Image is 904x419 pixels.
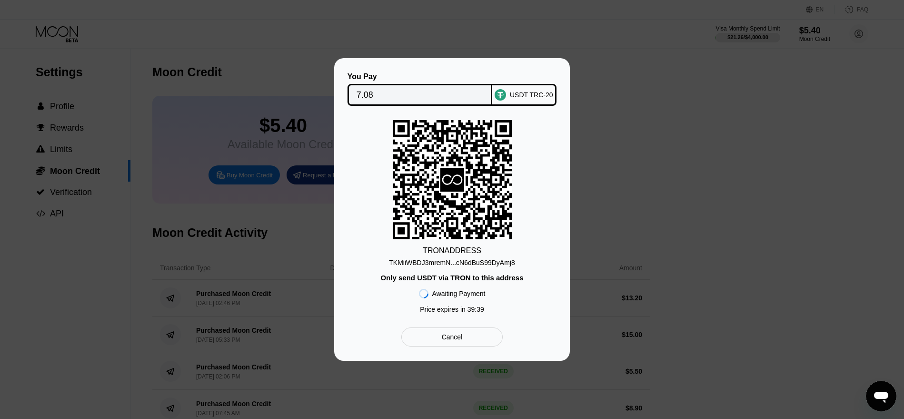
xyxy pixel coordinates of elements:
div: You Pay [348,72,493,81]
div: TRON ADDRESS [423,246,481,255]
div: Cancel [401,327,503,347]
div: Only send USDT via TRON to this address [380,274,523,282]
div: Price expires in [420,306,484,313]
span: 39 : 39 [467,306,484,313]
div: You PayUSDT TRC-20 [348,72,556,106]
div: TKMiiWBDJ3mremN...cN6dBuS99DyAmj8 [389,255,515,266]
div: Awaiting Payment [432,290,486,297]
div: USDT TRC-20 [510,91,553,99]
div: TKMiiWBDJ3mremN...cN6dBuS99DyAmj8 [389,259,515,266]
iframe: Кнопка запуска окна обмена сообщениями [866,381,896,411]
div: Cancel [442,333,463,341]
